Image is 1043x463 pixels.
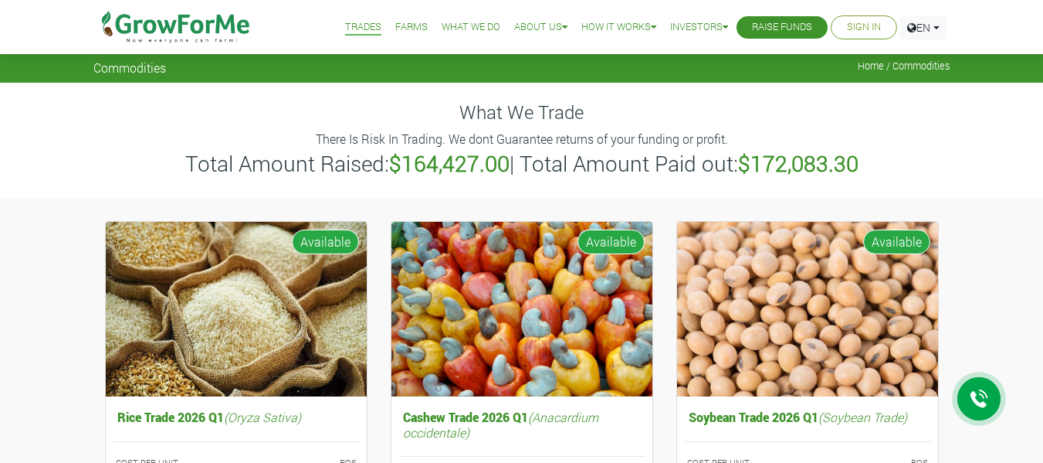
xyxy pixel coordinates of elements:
[345,19,381,36] a: Trades
[858,60,950,72] span: Home / Commodities
[863,230,930,254] span: Available
[514,19,567,36] a: About Us
[391,222,652,397] img: growforme image
[106,222,367,397] img: growforme image
[818,409,907,425] i: (Soybean Trade)
[847,19,881,36] a: Sign In
[93,60,166,75] span: Commodities
[677,222,938,397] img: growforme image
[670,19,728,36] a: Investors
[113,406,359,428] h5: Rice Trade 2026 Q1
[96,130,948,148] p: There Is Risk In Trading. We dont Guarantee returns of your funding or profit.
[738,149,858,178] b: $172,083.30
[399,406,645,443] h5: Cashew Trade 2026 Q1
[389,149,510,178] b: $164,427.00
[685,406,930,428] h5: Soybean Trade 2026 Q1
[403,409,598,440] i: (Anacardium occidentale)
[752,19,812,36] a: Raise Funds
[581,19,656,36] a: How it Works
[93,101,950,124] h4: What We Trade
[96,151,948,177] h3: Total Amount Raised: | Total Amount Paid out:
[395,19,428,36] a: Farms
[224,409,301,425] i: (Oryza Sativa)
[577,230,645,254] span: Available
[292,230,359,254] span: Available
[900,15,946,39] a: EN
[442,19,500,36] a: What We Do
